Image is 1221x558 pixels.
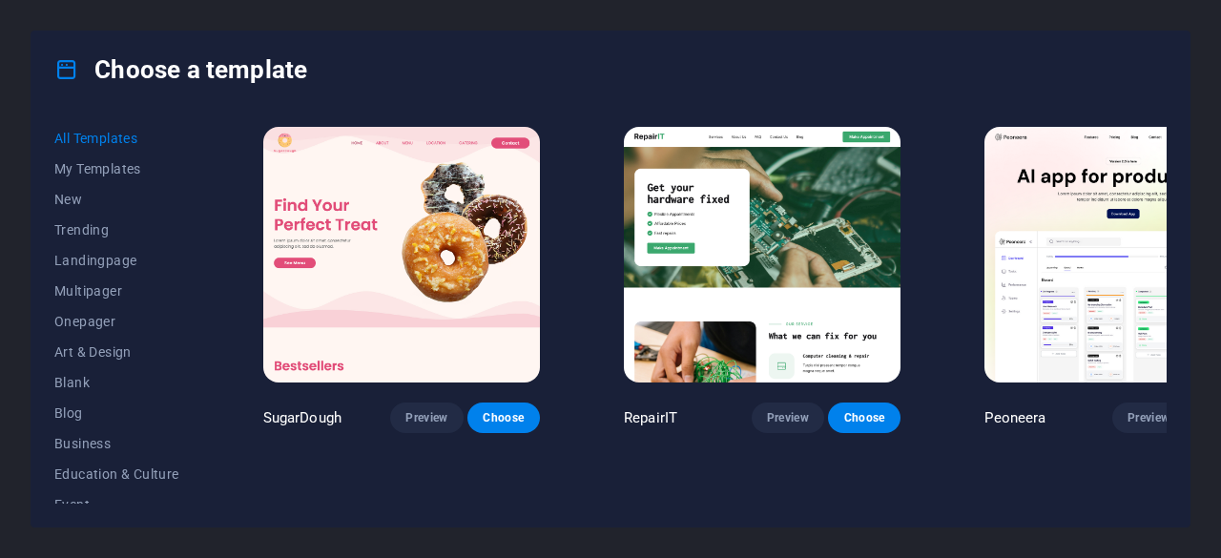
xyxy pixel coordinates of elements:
[828,403,900,433] button: Choose
[54,161,179,176] span: My Templates
[54,436,179,451] span: Business
[54,131,179,146] span: All Templates
[54,245,179,276] button: Landingpage
[483,410,525,425] span: Choose
[54,344,179,360] span: Art & Design
[984,408,1045,427] p: Peoneera
[54,184,179,215] button: New
[54,405,179,421] span: Blog
[54,54,307,85] h4: Choose a template
[54,276,179,306] button: Multipager
[1128,410,1169,425] span: Preview
[54,192,179,207] span: New
[390,403,463,433] button: Preview
[467,403,540,433] button: Choose
[54,123,179,154] button: All Templates
[54,314,179,329] span: Onepager
[54,222,179,238] span: Trending
[54,253,179,268] span: Landingpage
[54,337,179,367] button: Art & Design
[54,375,179,390] span: Blank
[752,403,824,433] button: Preview
[54,489,179,520] button: Event
[54,497,179,512] span: Event
[54,398,179,428] button: Blog
[624,408,677,427] p: RepairIT
[54,154,179,184] button: My Templates
[767,410,809,425] span: Preview
[54,215,179,245] button: Trending
[54,367,179,398] button: Blank
[54,466,179,482] span: Education & Culture
[54,459,179,489] button: Education & Culture
[54,306,179,337] button: Onepager
[54,283,179,299] span: Multipager
[405,410,447,425] span: Preview
[1112,403,1185,433] button: Preview
[54,428,179,459] button: Business
[263,408,341,427] p: SugarDough
[624,127,900,382] img: RepairIT
[263,127,540,382] img: SugarDough
[843,410,885,425] span: Choose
